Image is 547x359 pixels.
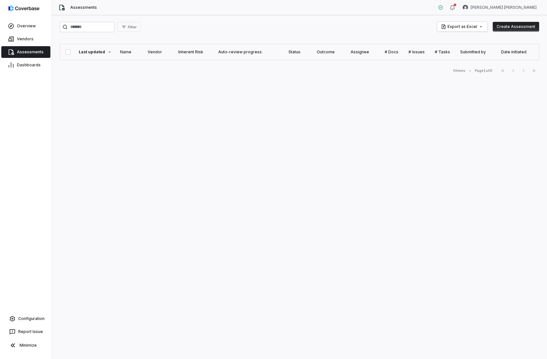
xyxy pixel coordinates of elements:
[8,5,39,12] img: logo-D7KZi-bG.svg
[351,49,377,55] div: Assignee
[437,22,487,32] button: Export as Excel
[178,49,211,55] div: Inherent Risk
[17,49,44,55] span: Assessments
[435,49,452,55] div: # Tasks
[20,343,37,348] span: Minimize
[288,49,309,55] div: Status
[460,49,493,55] div: Submitted by
[501,49,534,55] div: Date initiated
[120,49,140,55] div: Name
[408,49,427,55] div: # Issues
[475,68,492,73] div: Page 1 of 0
[117,22,141,32] button: Filter
[18,316,45,321] span: Configuration
[459,3,540,12] button: Bastian Bartels avatar[PERSON_NAME] [PERSON_NAME]
[3,313,49,325] a: Configuration
[3,326,49,338] button: Report Issue
[493,22,539,32] button: Create Assessment
[17,23,36,29] span: Overview
[317,49,343,55] div: Outcome
[1,33,50,45] a: Vendors
[128,25,137,30] span: Filter
[70,5,97,10] span: Assessments
[148,49,170,55] div: Vendor
[3,339,49,352] button: Minimize
[469,68,471,73] div: •
[1,46,50,58] a: Assessments
[463,5,468,10] img: Bastian Bartels avatar
[453,68,465,73] div: 0 items
[471,5,537,10] span: [PERSON_NAME] [PERSON_NAME]
[218,49,281,55] div: Auto-review progress
[385,49,401,55] div: # Docs
[17,36,33,42] span: Vendors
[17,62,41,68] span: Dashboards
[79,49,112,55] div: Last updated
[1,59,50,71] a: Dashboards
[18,329,43,334] span: Report Issue
[1,20,50,32] a: Overview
